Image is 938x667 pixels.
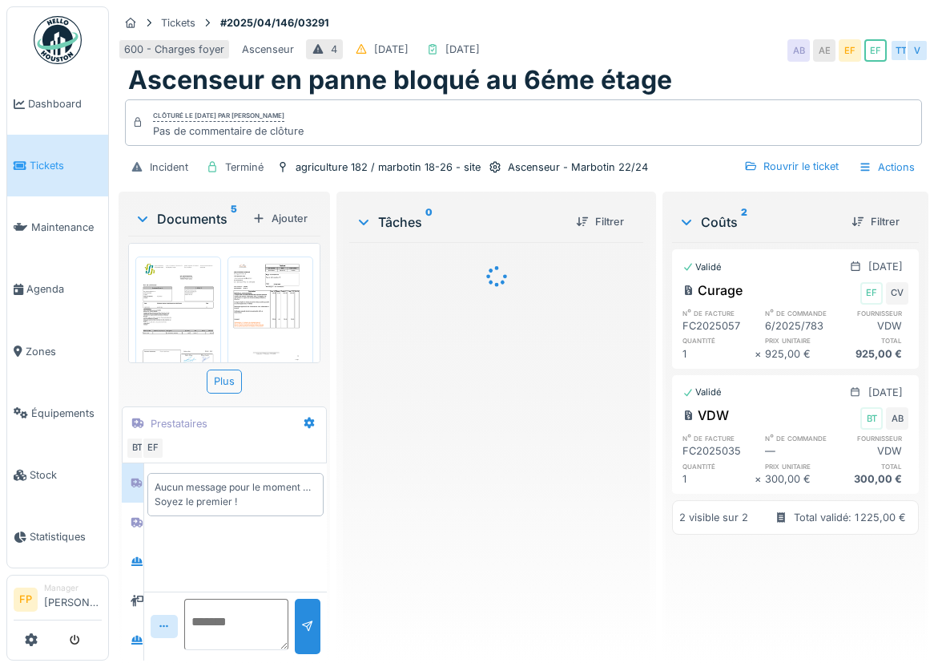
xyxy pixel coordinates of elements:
li: [PERSON_NAME] [44,582,102,616]
li: FP [14,588,38,612]
div: — [765,443,837,459]
h6: total [836,335,908,346]
div: CV [886,282,908,305]
div: EF [839,39,861,62]
h6: prix unitaire [765,335,837,346]
div: 300,00 € [836,471,908,487]
div: 1 [682,346,755,362]
div: Ascenseur - Marbotin 22/24 [508,160,648,175]
div: Rouvrir le ticket [738,156,845,177]
div: Validé [682,261,722,274]
span: Dashboard [28,96,102,111]
strong: #2025/04/146/03291 [214,15,336,30]
sup: 5 [231,209,237,228]
div: Curage [682,281,743,300]
h6: n° de facture [682,433,755,443]
div: Tickets [161,15,195,30]
div: Plus [207,370,242,393]
img: Badge_color-CXgf-gQk.svg [34,16,82,64]
div: Aucun message pour le moment … Soyez le premier ! [155,480,316,509]
span: Maintenance [31,220,102,235]
h6: fournisseur [836,433,908,443]
div: 300,00 € [765,471,837,487]
div: Clôturé le [DATE] par [PERSON_NAME] [153,111,284,122]
div: 6/2025/783 [765,318,837,333]
div: 1 [682,471,755,487]
div: Filtrer [570,211,630,232]
span: Statistiques [30,529,102,544]
div: Manager [44,582,102,594]
img: hkccv3nfgiek3twb8qtyej3m1ucg [231,261,309,361]
div: Terminé [225,160,264,175]
div: Ascenseur [242,42,294,57]
div: 4 [331,42,337,57]
div: FC2025035 [682,443,755,459]
h6: quantité [682,461,755,471]
span: Agenda [26,281,102,297]
div: AE [813,39,835,62]
div: agriculture 182 / marbotin 18-26 - site [296,160,481,175]
div: EF [860,282,883,305]
a: Stock [7,444,108,506]
div: 600 - Charges foyer [124,42,224,57]
div: Pas de commentaire de clôture [153,123,304,139]
div: BT [860,407,883,430]
div: AB [787,39,810,62]
h6: fournisseur [836,308,908,318]
div: EF [142,437,164,459]
div: Coûts [678,212,839,232]
div: [DATE] [374,42,409,57]
div: VDW [836,443,908,459]
div: Tâches [356,212,564,232]
div: Prestataires [151,416,207,431]
h6: n° de commande [765,433,837,443]
div: Incident [150,160,188,175]
div: VDW [682,406,729,425]
div: Actions [851,156,922,179]
h6: quantité [682,335,755,346]
img: jozeqqumilfkpnyda2l019gfyw1v [139,261,217,370]
h6: n° de facture [682,308,755,318]
div: AB [886,407,908,430]
div: 925,00 € [765,346,837,362]
div: [DATE] [445,42,480,57]
div: VDW [836,318,908,333]
div: TT [890,39,912,62]
div: Filtrer [845,211,906,232]
div: Ajouter [246,208,314,229]
span: Équipements [31,406,102,421]
div: 925,00 € [836,346,908,362]
a: Zones [7,321,108,382]
span: Stock [30,467,102,483]
sup: 0 [425,212,433,232]
div: [DATE] [868,259,903,274]
div: V [906,39,928,62]
div: BT [126,437,148,459]
div: Validé [682,386,722,399]
div: × [755,346,765,362]
h6: prix unitaire [765,461,837,471]
a: Tickets [7,135,108,196]
a: Statistiques [7,506,108,568]
div: [DATE] [868,385,903,400]
h1: Ascenseur en panne bloqué au 6éme étage [128,65,672,95]
div: FC2025057 [682,318,755,333]
div: Total validé: 1 225,00 € [794,510,906,525]
span: Zones [26,344,102,359]
a: Maintenance [7,196,108,258]
sup: 2 [741,212,747,232]
a: Équipements [7,382,108,444]
h6: total [836,461,908,471]
a: Dashboard [7,73,108,135]
div: × [755,471,765,487]
span: Tickets [30,158,102,173]
div: Documents [135,209,246,228]
div: EF [864,39,887,62]
a: FP Manager[PERSON_NAME] [14,582,102,621]
div: 2 visible sur 2 [679,510,748,525]
a: Agenda [7,258,108,320]
h6: n° de commande [765,308,837,318]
